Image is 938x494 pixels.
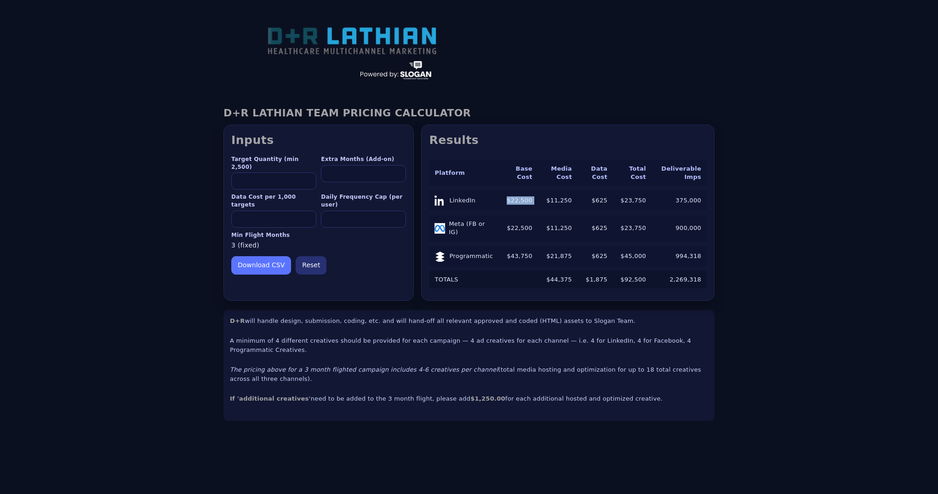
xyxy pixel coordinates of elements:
td: $625 [578,190,613,211]
th: Data Cost [578,160,613,186]
p: will handle design, submission, coding, etc. and will hand-off all relevant approved and coded (H... [230,316,708,326]
td: 900,000 [652,215,707,241]
td: $11,250 [538,190,578,211]
td: $43,750 [499,246,538,266]
td: $21,875 [538,246,578,266]
td: $44,375 [538,271,578,288]
p: (total media hosting and optimization for up to 18 total creatives across all three channels). [230,365,708,383]
strong: $1,250.00 [470,395,505,402]
span: Programmatic [449,252,493,260]
td: 375,000 [652,190,707,211]
th: Platform [429,160,499,186]
strong: If 'additional creatives' [230,395,311,402]
label: Target Quantity (min 2,500) [231,155,316,171]
label: Data Cost per 1,000 targets [231,193,316,209]
td: $22,500 [499,215,538,241]
span: Meta (FB or IG) [449,220,494,236]
label: Daily Frequency Cap (per user) [321,193,406,209]
p: need to be added to the 3 month flight, please add for each additional hosted and optimized creat... [230,394,708,403]
td: $625 [578,215,613,241]
td: TOTALS [429,271,499,288]
th: Total Cost [613,160,652,186]
h2: Results [429,132,707,148]
span: LinkedIn [449,196,475,205]
td: $625 [578,246,613,266]
td: $22,500 [499,190,538,211]
label: Min Flight Months [231,231,316,239]
button: Download CSV [231,256,291,275]
div: 3 (fixed) [231,241,316,250]
td: 994,318 [652,246,707,266]
h1: D+R LATHIAN TEAM PRICING CALCULATOR [223,107,715,119]
strong: D+R [230,317,245,324]
button: Reset [296,256,326,275]
td: $23,750 [613,190,652,211]
p: A minimum of 4 different creatives should be provided for each campaign — 4 ad creatives for each... [230,336,708,354]
td: $45,000 [613,246,652,266]
td: 2,269,318 [652,271,707,288]
th: Media Cost [538,160,578,186]
img: Meta [435,223,445,234]
td: $1,875 [578,271,613,288]
th: Deliverable Imps [652,160,707,186]
td: $23,750 [613,215,652,241]
label: Extra Months (Add-on) [321,155,406,163]
td: $92,500 [613,271,652,288]
td: $11,250 [538,215,578,241]
th: Base Cost [499,160,538,186]
h2: Inputs [231,132,406,148]
em: The pricing above for a 3 month flighted campaign includes 4-6 creatives per channel [230,366,498,373]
